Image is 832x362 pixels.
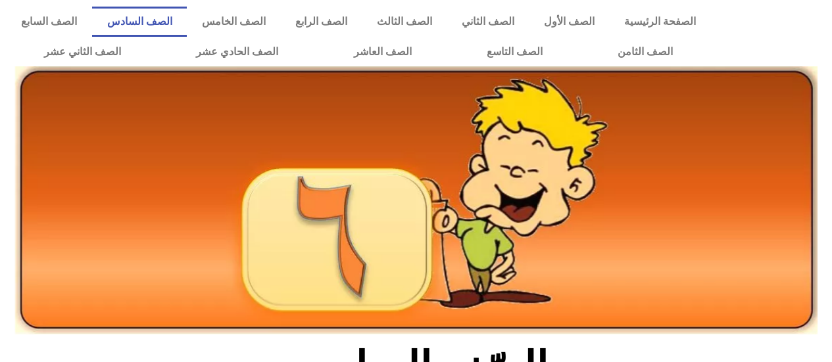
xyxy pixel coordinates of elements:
a: الصف الثاني [447,7,529,37]
a: الصف الثاني عشر [7,37,159,67]
a: الصف الأول [529,7,609,37]
a: الصف الرابع [280,7,362,37]
a: الصف السابع [7,7,92,37]
a: الصفحة الرئيسية [609,7,710,37]
a: الصف الثامن [580,37,710,67]
a: الصف التاسع [449,37,580,67]
a: الصف الثالث [362,7,447,37]
a: الصف العاشر [316,37,449,67]
a: الصف السادس [92,7,187,37]
a: الصف الخامس [187,7,280,37]
a: الصف الحادي عشر [159,37,316,67]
